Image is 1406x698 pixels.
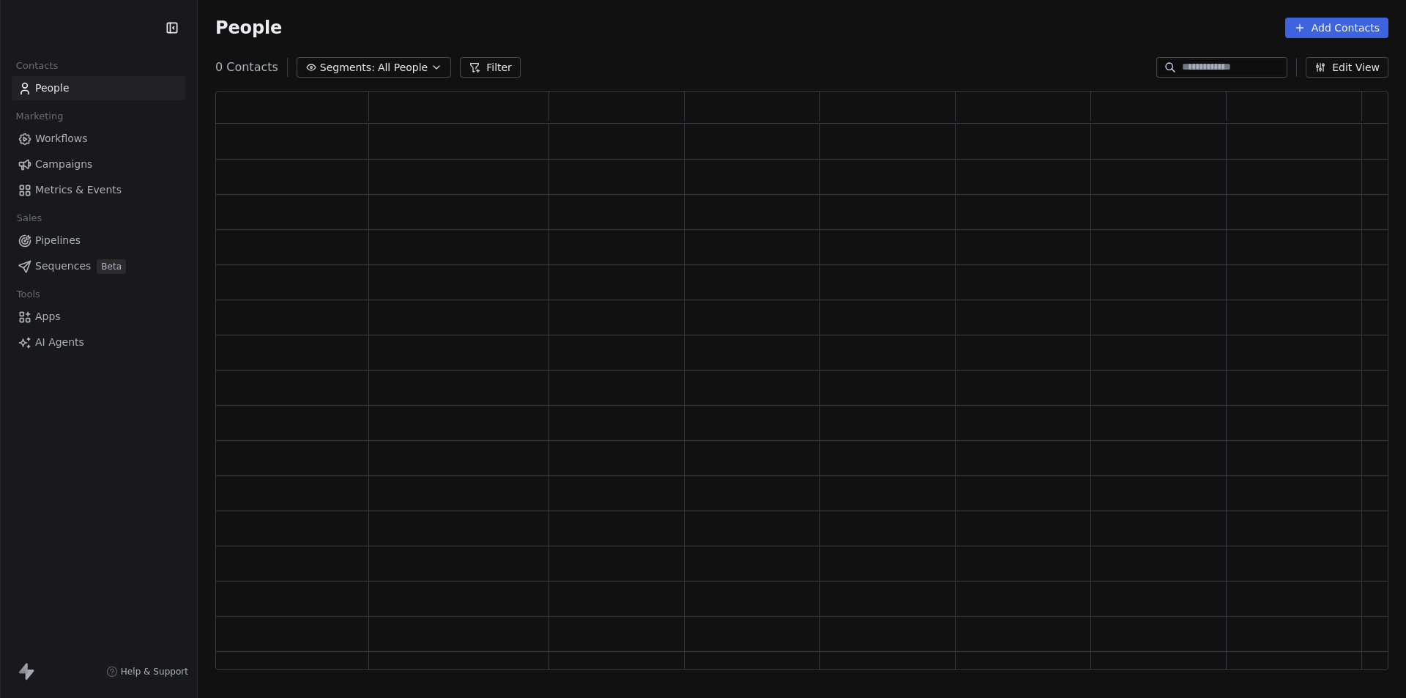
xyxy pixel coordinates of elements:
[35,81,70,96] span: People
[1285,18,1388,38] button: Add Contacts
[10,207,48,229] span: Sales
[35,335,84,350] span: AI Agents
[320,60,375,75] span: Segments:
[10,55,64,77] span: Contacts
[10,105,70,127] span: Marketing
[12,152,185,177] a: Campaigns
[12,330,185,354] a: AI Agents
[35,157,92,172] span: Campaigns
[10,283,46,305] span: Tools
[12,76,185,100] a: People
[35,259,91,274] span: Sequences
[378,60,428,75] span: All People
[35,182,122,198] span: Metrics & Events
[35,131,88,146] span: Workflows
[215,59,278,76] span: 0 Contacts
[1306,57,1388,78] button: Edit View
[106,666,188,677] a: Help & Support
[121,666,188,677] span: Help & Support
[12,305,185,329] a: Apps
[12,178,185,202] a: Metrics & Events
[97,259,126,274] span: Beta
[35,309,61,324] span: Apps
[12,127,185,151] a: Workflows
[215,17,282,39] span: People
[12,229,185,253] a: Pipelines
[35,233,81,248] span: Pipelines
[460,57,521,78] button: Filter
[12,254,185,278] a: SequencesBeta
